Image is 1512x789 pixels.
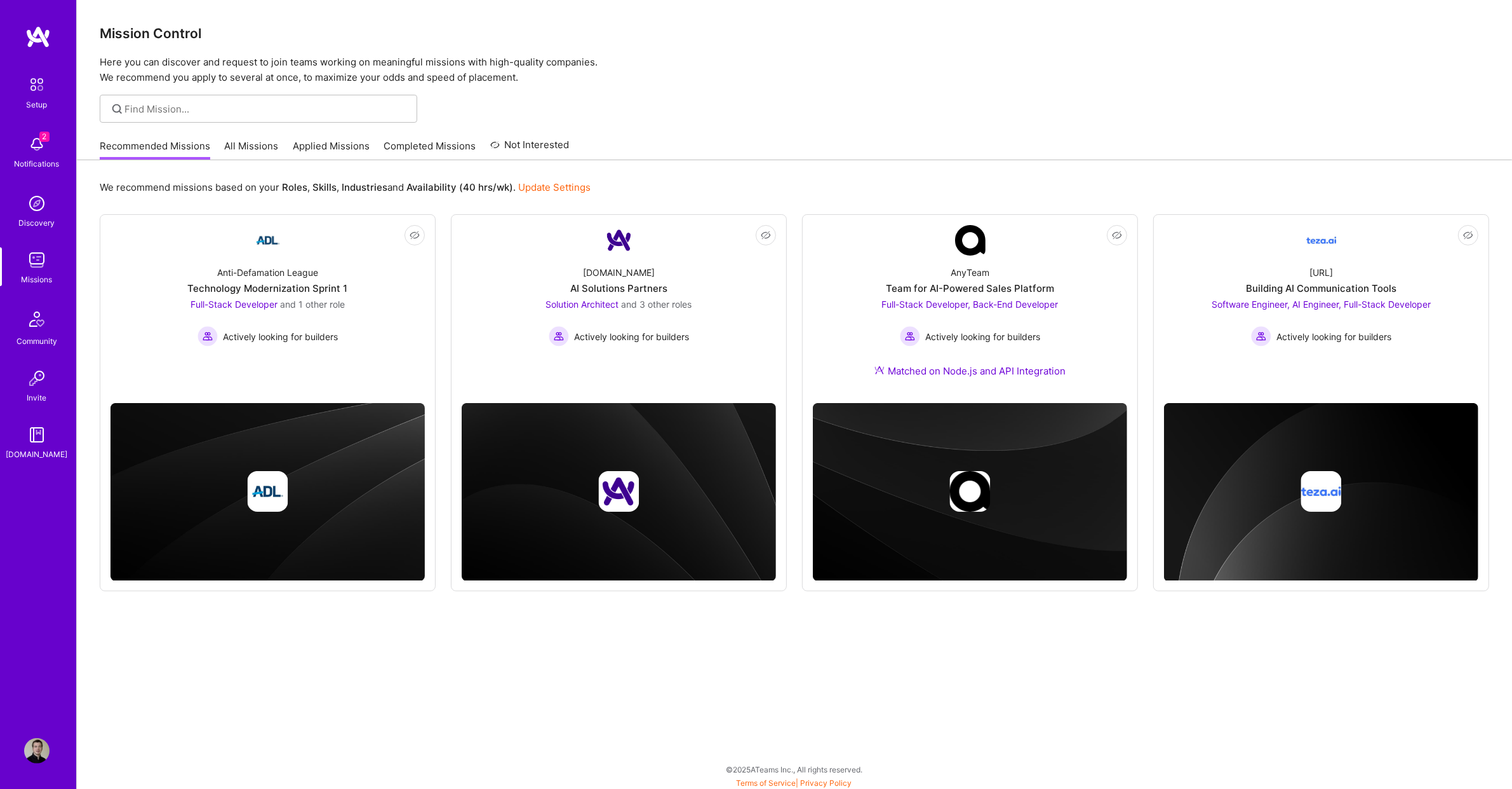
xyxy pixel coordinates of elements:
[293,139,370,160] a: Applied Missions
[737,778,852,788] span: |
[39,132,50,142] span: 2
[110,102,124,116] i: icon SearchGrey
[1309,266,1333,279] div: [URL]
[1246,282,1396,295] div: Building AI Communication Tools
[100,55,1489,85] p: Here you can discover and request to join teams working on meaningful missions with high-quality ...
[549,326,569,346] img: Actively looking for builders
[100,25,1489,41] h3: Mission Control
[21,738,53,764] a: User Avatar
[110,225,425,393] a: Company LogoAnti-Defamation LeagueTechnology Modernization Sprint 1Full-Stack Developer and 1 oth...
[950,471,991,512] img: Company logo
[886,282,1054,295] div: Team for AI-Powered Sales Platform
[518,181,591,193] a: Update Settings
[253,225,283,256] img: Company Logo
[15,157,60,170] div: Notifications
[604,225,634,256] img: Company Logo
[27,391,47,404] div: Invite
[22,304,52,334] img: Community
[874,364,1066,378] div: Matched on Node.js and API Integration
[76,753,1512,785] div: © 2025 ATeams Inc., All rights reserved.
[217,266,318,279] div: Anti-Defamation League
[342,181,387,193] b: Industries
[24,191,50,216] img: discovery
[955,225,986,256] img: Company Logo
[24,366,50,391] img: Invite
[813,403,1127,581] img: cover
[406,181,513,193] b: Availability (40 hrs/wk)
[248,471,288,512] img: Company logo
[280,299,345,310] span: and 1 other role
[1301,471,1342,512] img: Company logo
[24,422,50,448] img: guide book
[197,326,218,346] img: Actively looking for builders
[737,778,796,788] a: Terms of Service
[874,365,885,375] img: Ateam Purple Icon
[490,137,570,160] a: Not Interested
[570,282,667,295] div: AI Solutions Partners
[225,139,279,160] a: All Missions
[1212,299,1431,310] span: Software Engineer, AI Engineer, Full-Stack Developer
[761,230,771,240] i: icon EyeClosed
[925,330,1040,343] span: Actively looking for builders
[110,403,425,581] img: cover
[312,181,337,193] b: Skills
[24,738,50,764] img: User Avatar
[25,25,51,48] img: logo
[462,403,776,581] img: cover
[27,98,48,111] div: Setup
[1463,230,1473,240] i: icon EyeClosed
[17,334,57,348] div: Community
[599,471,639,512] img: Company logo
[384,139,476,160] a: Completed Missions
[882,299,1059,310] span: Full-Stack Developer, Back-End Developer
[100,181,591,194] p: We recommend missions based on your , , and .
[191,299,278,310] span: Full-Stack Developer
[1251,326,1271,346] img: Actively looking for builders
[23,71,50,98] img: setup
[1164,225,1478,393] a: Company Logo[URL]Building AI Communication ToolsSoftware Engineer, AI Engineer, Full-Stack Develo...
[100,139,210,160] a: Recommended Missions
[900,326,920,346] img: Actively looking for builders
[125,102,408,116] input: Find Mission...
[22,273,53,286] div: Missions
[24,132,50,157] img: bell
[583,266,655,279] div: [DOMAIN_NAME]
[1164,403,1478,582] img: cover
[410,230,420,240] i: icon EyeClosed
[1112,230,1122,240] i: icon EyeClosed
[801,778,852,788] a: Privacy Policy
[6,448,68,461] div: [DOMAIN_NAME]
[462,225,776,393] a: Company Logo[DOMAIN_NAME]AI Solutions PartnersSolution Architect and 3 other rolesActively lookin...
[1306,225,1337,256] img: Company Logo
[1276,330,1391,343] span: Actively looking for builders
[282,181,307,193] b: Roles
[951,266,989,279] div: AnyTeam
[24,247,50,273] img: teamwork
[622,299,692,310] span: and 3 other roles
[188,282,348,295] div: Technology Modernization Sprint 1
[546,299,619,310] span: Solution Architect
[19,216,55,230] div: Discovery
[813,225,1127,393] a: Company LogoAnyTeamTeam for AI-Powered Sales PlatformFull-Stack Developer, Back-End Developer Act...
[574,330,689,343] span: Actively looking for builders
[223,330,338,343] span: Actively looking for builders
